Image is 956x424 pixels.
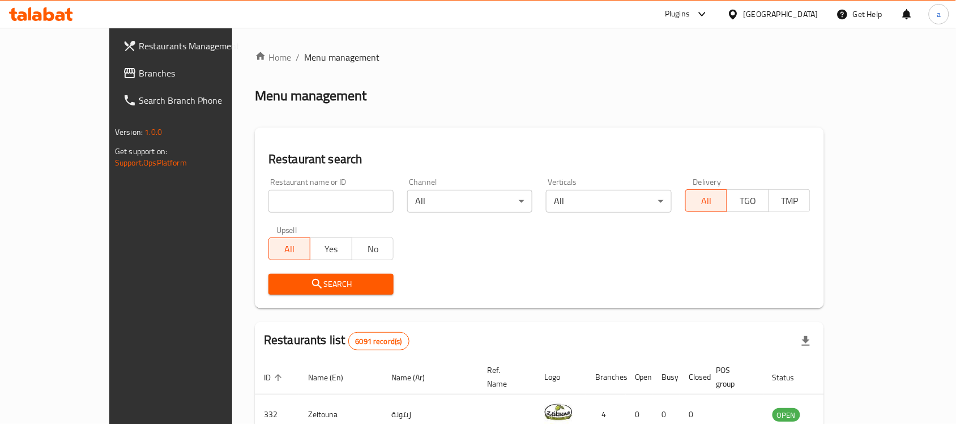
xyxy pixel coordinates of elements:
[680,360,707,395] th: Closed
[268,151,810,168] h2: Restaurant search
[546,190,671,213] div: All
[352,238,394,260] button: No
[308,371,358,384] span: Name (En)
[685,189,727,212] button: All
[792,328,820,355] div: Export file
[264,332,409,350] h2: Restaurants list
[114,87,269,114] a: Search Branch Phone
[255,50,824,64] nav: breadcrumb
[144,125,162,139] span: 1.0.0
[727,189,769,212] button: TGO
[744,8,818,20] div: [GEOGRAPHIC_DATA]
[487,363,522,391] span: Ref. Name
[274,241,306,257] span: All
[114,60,269,87] a: Branches
[391,371,439,384] span: Name (Ar)
[268,274,394,295] button: Search
[310,238,352,260] button: Yes
[278,277,385,291] span: Search
[773,409,800,422] span: OPEN
[348,332,409,350] div: Total records count
[716,363,750,391] span: POS group
[732,193,764,209] span: TGO
[268,238,310,260] button: All
[586,360,626,395] th: Branches
[407,190,532,213] div: All
[276,226,297,234] label: Upsell
[665,7,690,21] div: Plugins
[937,8,941,20] span: a
[296,50,300,64] li: /
[255,87,366,105] h2: Menu management
[139,39,260,53] span: Restaurants Management
[315,241,347,257] span: Yes
[264,371,285,384] span: ID
[268,190,394,213] input: Search for restaurant name or ID..
[115,155,187,170] a: Support.OpsPlatform
[139,94,260,107] span: Search Branch Phone
[626,360,653,395] th: Open
[773,371,809,384] span: Status
[693,178,722,186] label: Delivery
[115,125,143,139] span: Version:
[769,189,810,212] button: TMP
[115,144,167,159] span: Get support on:
[139,66,260,80] span: Branches
[690,193,723,209] span: All
[349,336,409,347] span: 6091 record(s)
[653,360,680,395] th: Busy
[535,360,586,395] th: Logo
[357,241,389,257] span: No
[774,193,806,209] span: TMP
[304,50,379,64] span: Menu management
[255,50,291,64] a: Home
[114,32,269,60] a: Restaurants Management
